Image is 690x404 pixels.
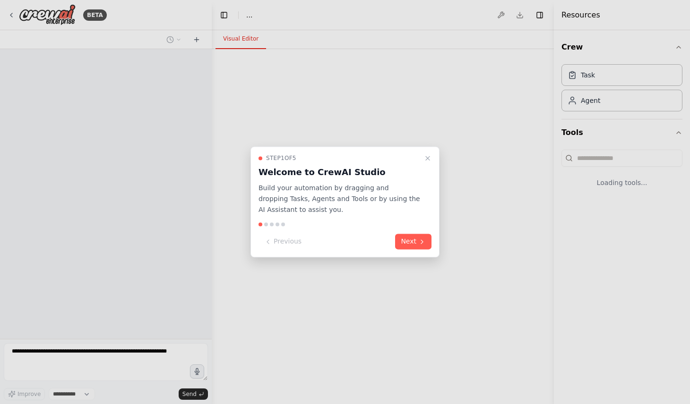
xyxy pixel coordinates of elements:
span: Step 1 of 5 [266,154,296,162]
button: Previous [259,234,307,250]
h3: Welcome to CrewAI Studio [259,166,420,179]
button: Close walkthrough [422,152,433,164]
button: Next [395,234,431,250]
button: Hide left sidebar [217,8,231,22]
p: Build your automation by dragging and dropping Tasks, Agents and Tools or by using the AI Assista... [259,183,420,215]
